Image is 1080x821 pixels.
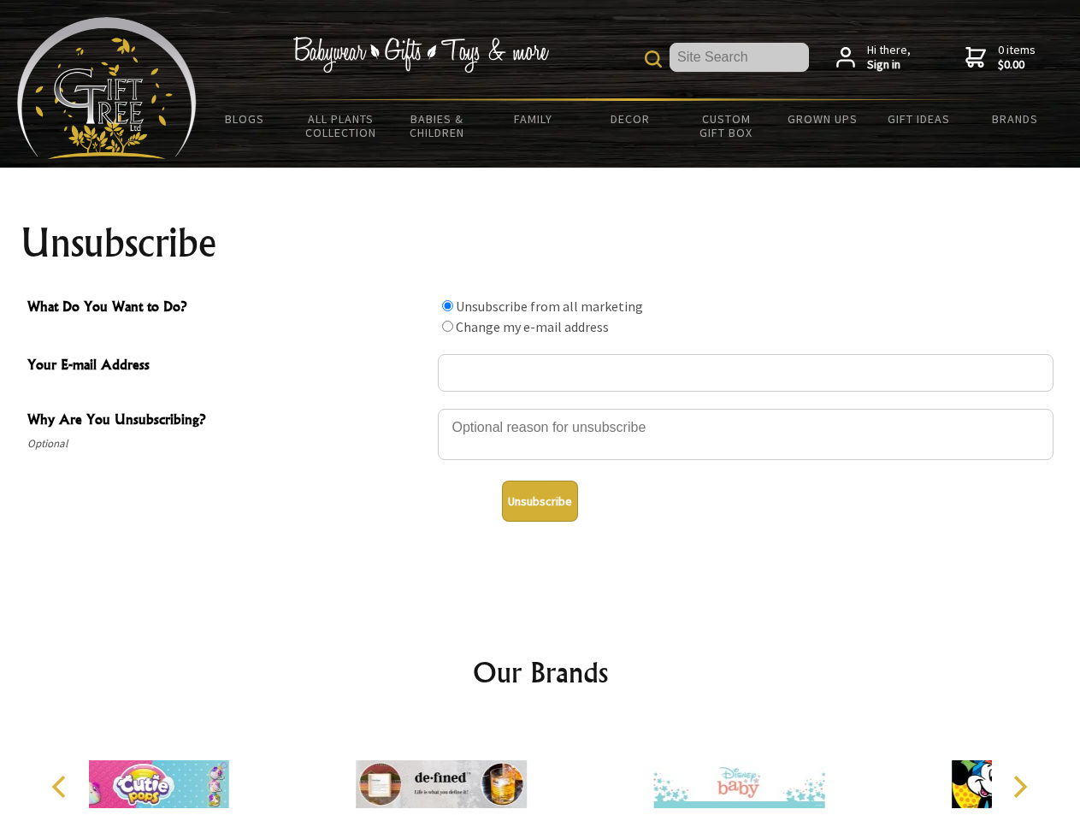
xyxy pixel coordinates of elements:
[438,354,1053,392] input: Your E-mail Address
[998,42,1036,73] span: 0 items
[456,318,609,335] label: Change my e-mail address
[867,57,911,73] strong: Sign in
[27,434,429,454] span: Optional
[870,101,967,137] a: Gift Ideas
[965,43,1036,73] a: 0 items$0.00
[27,409,429,434] span: Why Are You Unsubscribing?
[670,43,809,72] input: Site Search
[27,296,429,321] span: What Do You Want to Do?
[836,43,911,73] a: Hi there,Sign in
[34,652,1047,693] h2: Our Brands
[442,300,453,311] input: What Do You Want to Do?
[27,354,429,379] span: Your E-mail Address
[867,43,911,73] span: Hi there,
[438,409,1053,460] textarea: Why Are You Unsubscribing?
[678,101,775,151] a: Custom Gift Box
[442,321,453,332] input: What Do You Want to Do?
[456,298,643,315] label: Unsubscribe from all marketing
[645,50,662,68] img: product search
[1000,768,1038,806] button: Next
[998,57,1036,73] strong: $0.00
[581,101,678,137] a: Decor
[17,17,197,159] img: Babyware - Gifts - Toys and more...
[197,101,293,137] a: BLOGS
[967,101,1064,137] a: Brands
[486,101,582,137] a: Family
[43,768,80,806] button: Previous
[293,101,390,151] a: All Plants Collection
[774,101,870,137] a: Grown Ups
[292,37,549,73] img: Babywear - Gifts - Toys & more
[502,481,578,522] button: Unsubscribe
[21,222,1060,263] h1: Unsubscribe
[389,101,486,151] a: Babies & Children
